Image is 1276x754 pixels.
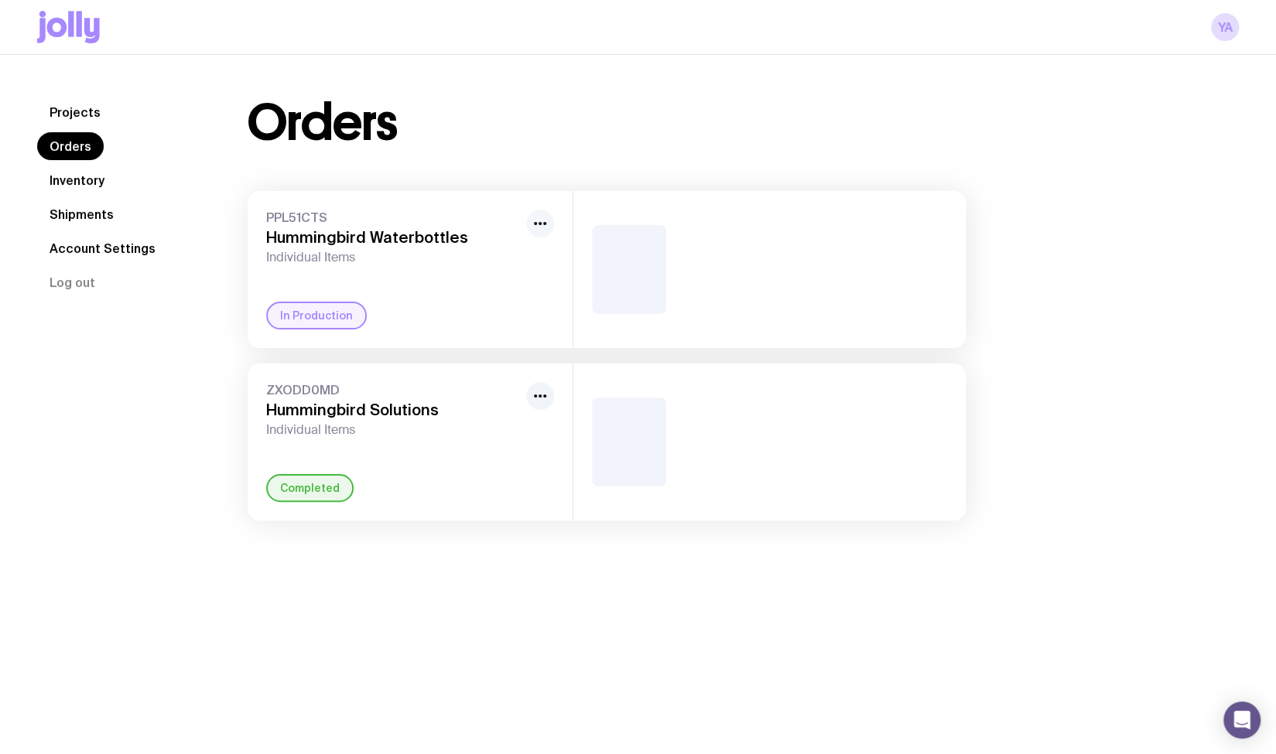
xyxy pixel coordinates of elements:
div: Open Intercom Messenger [1223,701,1261,739]
span: ZXODD0MD [266,382,520,397]
a: Account Settings [37,234,168,262]
button: Log out [37,268,108,296]
a: Orders [37,132,104,160]
span: Individual Items [266,250,520,265]
a: Shipments [37,200,126,228]
h3: Hummingbird Solutions [266,401,520,419]
h1: Orders [248,98,397,148]
a: YA [1211,13,1239,41]
div: In Production [266,302,367,329]
a: Projects [37,98,113,126]
a: Inventory [37,166,117,194]
span: Individual Items [266,422,520,438]
h3: Hummingbird Waterbottles [266,228,520,247]
div: Completed [266,474,354,502]
span: PPL51CTS [266,210,520,225]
